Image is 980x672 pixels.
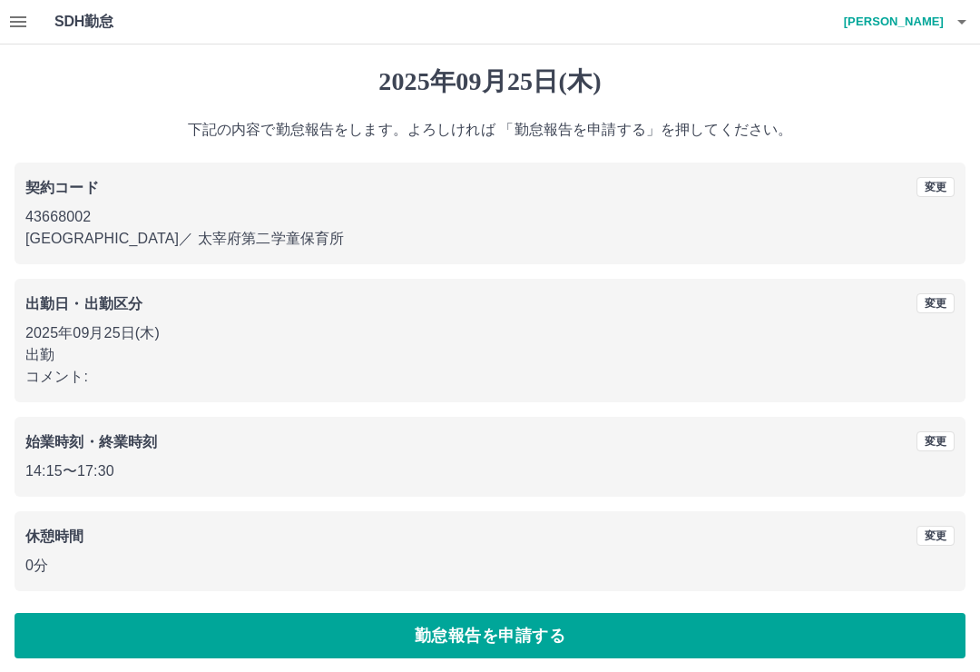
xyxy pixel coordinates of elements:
h1: 2025年09月25日(木) [15,66,965,97]
b: 契約コード [25,180,99,195]
p: 下記の内容で勤怠報告をします。よろしければ 「勤怠報告を申請する」を押してください。 [15,119,965,141]
b: 出勤日・出勤区分 [25,296,142,311]
b: 始業時刻・終業時刻 [25,434,157,450]
button: 変更 [916,526,955,546]
p: [GEOGRAPHIC_DATA] ／ 太宰府第二学童保育所 [25,228,955,250]
button: 変更 [916,293,955,313]
b: 休憩時間 [25,529,84,544]
button: 勤怠報告を申請する [15,613,965,658]
button: 変更 [916,177,955,197]
p: 0分 [25,555,955,577]
p: 出勤 [25,344,955,366]
p: 43668002 [25,206,955,228]
p: 2025年09月25日(木) [25,322,955,344]
p: 14:15 〜 17:30 [25,460,955,482]
p: コメント: [25,366,955,388]
button: 変更 [916,431,955,451]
